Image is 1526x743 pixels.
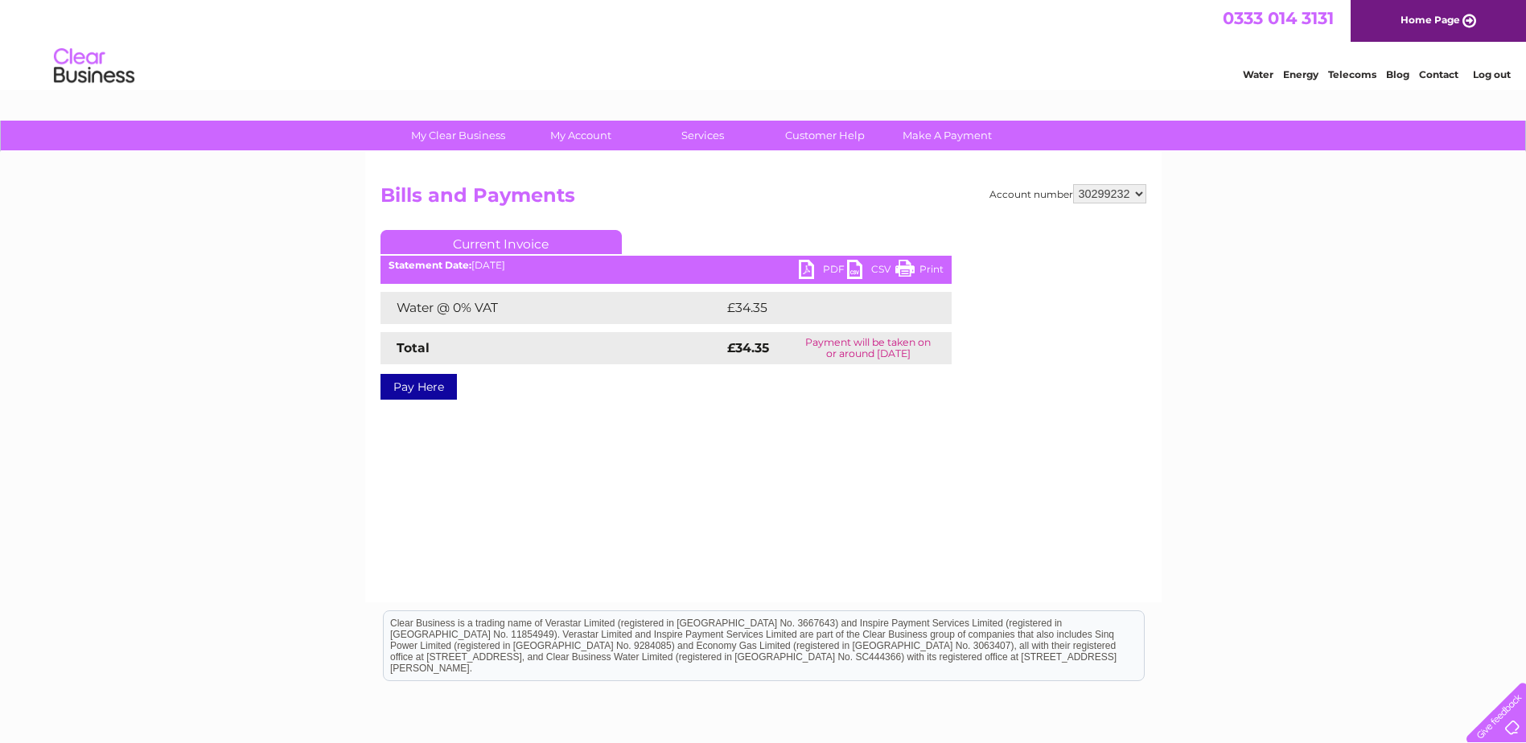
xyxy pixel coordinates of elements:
a: Make A Payment [881,121,1014,150]
div: [DATE] [380,260,952,271]
a: Customer Help [759,121,891,150]
a: My Clear Business [392,121,524,150]
b: Statement Date: [389,259,471,271]
h2: Bills and Payments [380,184,1146,215]
a: Print [895,260,944,283]
div: Account number [989,184,1146,203]
a: Telecoms [1328,68,1376,80]
td: Payment will be taken on or around [DATE] [785,332,952,364]
a: Pay Here [380,374,457,400]
td: £34.35 [723,292,919,324]
a: Contact [1419,68,1458,80]
strong: Total [397,340,430,355]
a: Energy [1283,68,1318,80]
a: CSV [847,260,895,283]
div: Clear Business is a trading name of Verastar Limited (registered in [GEOGRAPHIC_DATA] No. 3667643... [384,9,1144,78]
a: Services [636,121,769,150]
td: Water @ 0% VAT [380,292,723,324]
strong: £34.35 [727,340,769,355]
a: Blog [1386,68,1409,80]
a: 0333 014 3131 [1223,8,1334,28]
a: PDF [799,260,847,283]
a: Log out [1473,68,1511,80]
a: Water [1243,68,1273,80]
a: My Account [514,121,647,150]
a: Current Invoice [380,230,622,254]
img: logo.png [53,42,135,91]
